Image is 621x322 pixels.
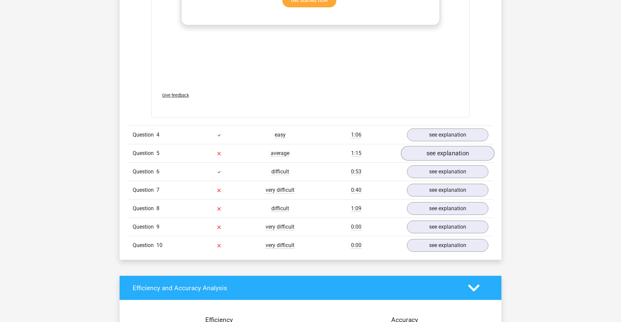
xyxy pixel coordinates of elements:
[271,150,289,157] span: average
[407,165,488,178] a: see explanation
[266,242,294,249] span: very difficult
[133,149,156,157] span: Question
[351,205,361,212] span: 1:09
[133,223,156,231] span: Question
[407,202,488,215] a: see explanation
[351,150,361,157] span: 1:15
[266,224,294,230] span: very difficult
[407,129,488,141] a: see explanation
[162,93,189,98] span: Give feedback
[133,131,156,139] span: Question
[407,221,488,233] a: see explanation
[401,146,494,161] a: see explanation
[156,205,159,212] span: 8
[156,224,159,230] span: 9
[351,168,361,175] span: 0:53
[351,187,361,193] span: 0:40
[271,205,289,212] span: difficult
[133,284,458,292] h4: Efficiency and Accuracy Analysis
[271,168,289,175] span: difficult
[266,187,294,193] span: very difficult
[275,132,286,138] span: easy
[351,242,361,249] span: 0:00
[156,150,159,156] span: 5
[133,241,156,249] span: Question
[351,132,361,138] span: 1:06
[407,239,488,252] a: see explanation
[156,242,162,248] span: 10
[156,168,159,175] span: 6
[133,168,156,176] span: Question
[156,187,159,193] span: 7
[407,184,488,196] a: see explanation
[133,186,156,194] span: Question
[351,224,361,230] span: 0:00
[133,205,156,213] span: Question
[156,132,159,138] span: 4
